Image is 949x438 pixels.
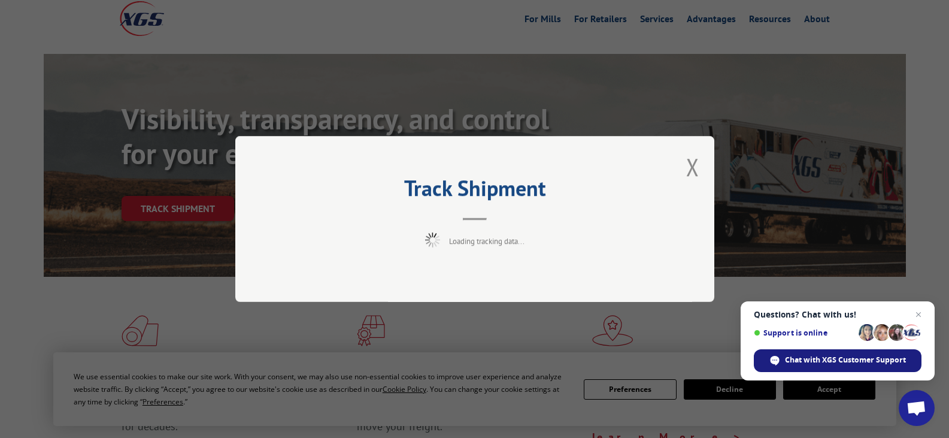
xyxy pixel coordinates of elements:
[449,236,524,246] span: Loading tracking data...
[686,151,699,183] button: Close modal
[295,180,654,203] h2: Track Shipment
[899,390,935,426] div: Open chat
[911,307,926,322] span: Close chat
[425,232,440,247] img: xgs-loading
[754,328,854,337] span: Support is online
[785,355,906,365] span: Chat with XGS Customer Support
[754,349,921,372] div: Chat with XGS Customer Support
[754,310,921,319] span: Questions? Chat with us!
